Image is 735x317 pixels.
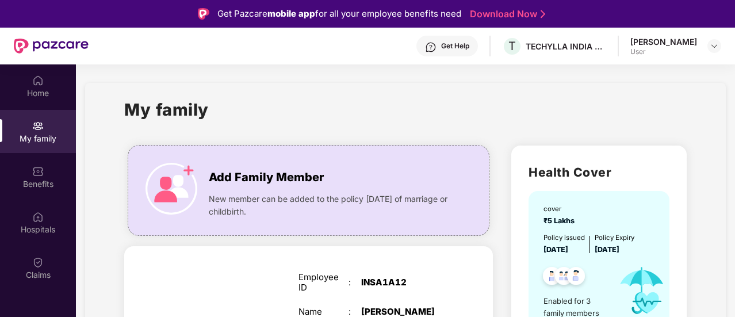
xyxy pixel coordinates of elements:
div: : [349,277,361,288]
img: svg+xml;base64,PHN2ZyB4bWxucz0iaHR0cDovL3d3dy53My5vcmcvMjAwMC9zdmciIHdpZHRoPSI0OC45MTUiIGhlaWdodD... [550,263,578,292]
img: svg+xml;base64,PHN2ZyBpZD0iSG9zcGl0YWxzIiB4bWxucz0iaHR0cDovL3d3dy53My5vcmcvMjAwMC9zdmciIHdpZHRoPS... [32,211,44,223]
h2: Health Cover [529,163,669,182]
div: cover [543,204,578,214]
span: New member can be added to the policy [DATE] of marriage or childbirth. [209,193,453,218]
div: Name [298,307,349,317]
img: svg+xml;base64,PHN2ZyB4bWxucz0iaHR0cDovL3d3dy53My5vcmcvMjAwMC9zdmciIHdpZHRoPSI0OC45NDMiIGhlaWdodD... [538,263,566,292]
img: svg+xml;base64,PHN2ZyBpZD0iSGVscC0zMngzMiIgeG1sbnM9Imh0dHA6Ly93d3cudzMub3JnLzIwMDAvc3ZnIiB3aWR0aD... [425,41,437,53]
span: Add Family Member [209,169,324,186]
span: [DATE] [543,245,568,254]
span: [DATE] [595,245,619,254]
img: icon [146,163,197,215]
img: svg+xml;base64,PHN2ZyB3aWR0aD0iMjAiIGhlaWdodD0iMjAiIHZpZXdCb3g9IjAgMCAyMCAyMCIgZmlsbD0ibm9uZSIgeG... [32,120,44,132]
div: Policy issued [543,232,585,243]
div: : [349,307,361,317]
img: Logo [198,8,209,20]
img: New Pazcare Logo [14,39,89,54]
div: Employee ID [298,272,349,293]
img: svg+xml;base64,PHN2ZyBpZD0iSG9tZSIgeG1sbnM9Imh0dHA6Ly93d3cudzMub3JnLzIwMDAvc3ZnIiB3aWR0aD0iMjAiIG... [32,75,44,86]
img: svg+xml;base64,PHN2ZyBpZD0iRHJvcGRvd24tMzJ4MzIiIHhtbG5zPSJodHRwOi8vd3d3LnczLm9yZy8yMDAwL3N2ZyIgd2... [710,41,719,51]
span: T [508,39,516,53]
img: svg+xml;base64,PHN2ZyBpZD0iQmVuZWZpdHMiIHhtbG5zPSJodHRwOi8vd3d3LnczLm9yZy8yMDAwL3N2ZyIgd2lkdGg9Ij... [32,166,44,177]
div: TECHYLLA INDIA PRIVATE LIMITED [526,41,606,52]
a: Download Now [470,8,542,20]
strong: mobile app [267,8,315,19]
div: User [630,47,697,56]
div: INSA1A12 [361,277,449,288]
div: Get Pazcare for all your employee benefits need [217,7,461,21]
h1: My family [124,97,209,123]
div: [PERSON_NAME] [361,307,449,317]
span: ₹5 Lakhs [543,216,578,225]
img: svg+xml;base64,PHN2ZyBpZD0iQ2xhaW0iIHhtbG5zPSJodHRwOi8vd3d3LnczLm9yZy8yMDAwL3N2ZyIgd2lkdGg9IjIwIi... [32,257,44,268]
div: Policy Expiry [595,232,634,243]
div: [PERSON_NAME] [630,36,697,47]
div: Get Help [441,41,469,51]
img: svg+xml;base64,PHN2ZyB4bWxucz0iaHR0cDovL3d3dy53My5vcmcvMjAwMC9zdmciIHdpZHRoPSI0OC45NDMiIGhlaWdodD... [562,263,590,292]
img: Stroke [541,8,545,20]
